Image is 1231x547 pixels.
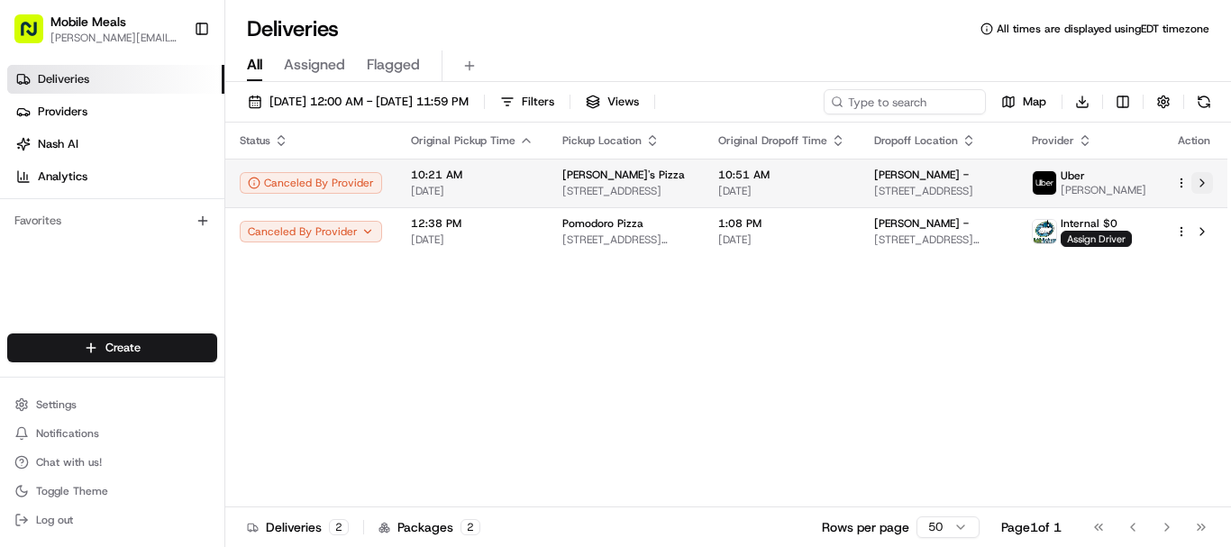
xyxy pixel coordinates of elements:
[824,89,986,114] input: Type to search
[1191,89,1217,114] button: Refresh
[38,71,89,87] span: Deliveries
[18,18,54,54] img: Nash
[179,305,218,319] span: Pylon
[822,518,909,536] p: Rows per page
[411,168,533,182] span: 10:21 AM
[145,254,296,287] a: 💻API Documentation
[1001,518,1062,536] div: Page 1 of 1
[874,216,969,231] span: [PERSON_NAME] -
[7,392,217,417] button: Settings
[411,133,515,148] span: Original Pickup Time
[7,162,224,191] a: Analytics
[874,133,958,148] span: Dropoff Location
[240,221,382,242] button: Canceled By Provider
[240,133,270,148] span: Status
[378,518,480,536] div: Packages
[18,172,50,205] img: 1736555255976-a54dd68f-1ca7-489b-9aae-adbdc363a1c4
[38,104,87,120] span: Providers
[36,455,102,470] span: Chat with us!
[522,94,554,110] span: Filters
[7,421,217,446] button: Notifications
[411,184,533,198] span: [DATE]
[18,263,32,278] div: 📗
[329,519,349,535] div: 2
[7,206,217,235] div: Favorites
[247,54,262,76] span: All
[38,169,87,185] span: Analytics
[61,172,296,190] div: Start new chat
[411,232,533,247] span: [DATE]
[7,7,187,50] button: Mobile Meals[PERSON_NAME][EMAIL_ADDRESS][DOMAIN_NAME]
[240,89,477,114] button: [DATE] 12:00 AM - [DATE] 11:59 PM
[36,484,108,498] span: Toggle Theme
[18,72,328,101] p: Welcome 👋
[718,232,845,247] span: [DATE]
[718,133,827,148] span: Original Dropoff Time
[562,184,689,198] span: [STREET_ADDRESS]
[1033,171,1056,195] img: uber-new-logo.jpeg
[50,31,179,45] button: [PERSON_NAME][EMAIL_ADDRESS][DOMAIN_NAME]
[7,130,224,159] a: Nash AI
[1061,216,1117,231] span: Internal $0
[562,168,685,182] span: [PERSON_NAME]'s Pizza
[718,216,845,231] span: 1:08 PM
[7,479,217,504] button: Toggle Theme
[1061,183,1146,197] span: [PERSON_NAME]
[247,518,349,536] div: Deliveries
[284,54,345,76] span: Assigned
[562,133,642,148] span: Pickup Location
[411,216,533,231] span: 12:38 PM
[578,89,647,114] button: Views
[1061,169,1085,183] span: Uber
[306,178,328,199] button: Start new chat
[718,168,845,182] span: 10:51 AM
[1032,133,1074,148] span: Provider
[36,426,99,441] span: Notifications
[36,397,77,412] span: Settings
[105,340,141,356] span: Create
[170,261,289,279] span: API Documentation
[1175,133,1213,148] div: Action
[997,22,1209,36] span: All times are displayed using EDT timezone
[7,450,217,475] button: Chat with us!
[562,216,643,231] span: Pomodoro Pizza
[127,305,218,319] a: Powered byPylon
[247,14,339,43] h1: Deliveries
[7,507,217,533] button: Log out
[562,232,689,247] span: [STREET_ADDRESS][PERSON_NAME][PERSON_NAME]
[1061,231,1132,247] span: Assign Driver
[47,116,297,135] input: Clear
[11,254,145,287] a: 📗Knowledge Base
[152,263,167,278] div: 💻
[460,519,480,535] div: 2
[1033,220,1056,243] img: MM.png
[874,232,1003,247] span: [STREET_ADDRESS][PERSON_NAME][PERSON_NAME]
[874,184,1003,198] span: [STREET_ADDRESS]
[492,89,562,114] button: Filters
[7,65,224,94] a: Deliveries
[38,136,78,152] span: Nash AI
[61,190,228,205] div: We're available if you need us!
[50,13,126,31] button: Mobile Meals
[269,94,469,110] span: [DATE] 12:00 AM - [DATE] 11:59 PM
[993,89,1054,114] button: Map
[7,97,224,126] a: Providers
[874,168,969,182] span: [PERSON_NAME] -
[36,513,73,527] span: Log out
[1023,94,1046,110] span: Map
[607,94,639,110] span: Views
[36,261,138,279] span: Knowledge Base
[240,172,382,194] button: Canceled By Provider
[7,333,217,362] button: Create
[718,184,845,198] span: [DATE]
[367,54,420,76] span: Flagged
